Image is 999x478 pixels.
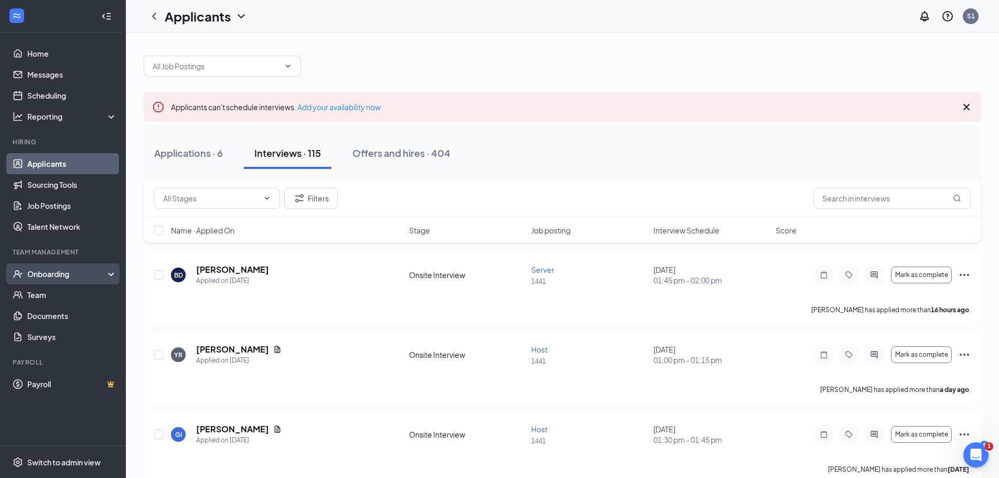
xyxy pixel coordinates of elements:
div: [DATE] [653,264,769,285]
div: 8 [980,441,989,450]
span: Mark as complete [895,431,948,438]
div: [DATE] [653,344,769,365]
button: Filter Filters [284,188,338,209]
button: Mark as complete [891,267,952,283]
h5: [PERSON_NAME] [196,264,269,275]
iframe: Intercom live chat [963,442,989,468]
input: All Stages [163,193,259,204]
div: Hiring [13,137,115,146]
div: Onboarding [27,269,108,279]
svg: ChevronDown [263,194,271,203]
span: Score [776,225,797,236]
span: 01:00 pm - 01:15 pm [653,355,769,365]
button: Mark as complete [891,426,952,443]
svg: Document [273,425,282,433]
p: [PERSON_NAME] has applied more than . [811,305,971,314]
h5: [PERSON_NAME] [196,344,269,355]
div: Onsite Interview [409,270,525,280]
a: Team [27,284,117,305]
h5: [PERSON_NAME] [196,423,269,435]
div: Payroll [13,358,115,367]
span: Name · Applied On [171,225,234,236]
span: Host [531,424,547,434]
div: Interviews · 115 [254,146,321,160]
div: Applications · 6 [154,146,223,160]
a: Surveys [27,326,117,347]
svg: Tag [843,430,855,439]
span: Server [531,265,554,274]
span: Stage [409,225,430,236]
svg: Analysis [13,111,23,122]
svg: MagnifyingGlass [953,194,961,203]
svg: ChevronLeft [148,10,160,23]
div: BD [174,271,183,280]
span: 01:45 pm - 02:00 pm [653,275,769,285]
p: 1441 [531,357,647,366]
a: Job Postings [27,195,117,216]
a: Documents [27,305,117,326]
svg: Ellipses [958,428,971,441]
span: Host [531,345,547,354]
a: PayrollCrown [27,374,117,395]
a: Applicants [27,153,117,174]
p: [PERSON_NAME] has applied more than . [828,465,971,474]
a: Talent Network [27,216,117,237]
svg: Cross [960,101,973,113]
a: Sourcing Tools [27,174,117,195]
svg: Tag [843,350,855,359]
svg: Settings [13,457,23,468]
p: [PERSON_NAME] has applied more than . [820,385,971,394]
b: [DATE] [948,465,969,473]
svg: Ellipses [958,348,971,361]
span: Interview Schedule [653,225,719,236]
h1: Applicants [165,7,231,25]
svg: ChevronDown [284,62,292,70]
svg: Collapse [101,11,112,22]
b: a day ago [940,386,969,394]
span: Mark as complete [895,271,948,279]
svg: Notifications [918,10,931,23]
span: 01:30 pm - 01:45 pm [653,434,769,445]
svg: Error [152,101,165,113]
svg: Ellipses [958,269,971,281]
button: Mark as complete [891,346,952,363]
svg: Note [818,271,830,279]
span: Applicants can't schedule interviews. [171,102,381,112]
div: Team Management [13,248,115,257]
svg: ActiveChat [868,271,880,279]
input: Search in interviews [813,188,971,209]
svg: Document [273,345,282,354]
div: S1 [967,12,975,20]
div: Applied on [DATE] [196,435,282,445]
div: Onsite Interview [409,349,525,360]
p: 1441 [531,437,647,445]
span: Mark as complete [895,351,948,358]
svg: UserCheck [13,269,23,279]
svg: WorkstreamLogo [12,10,22,21]
div: Reporting [27,111,117,122]
svg: Note [818,350,830,359]
span: Job posting [531,225,571,236]
div: Offers and hires · 404 [352,146,450,160]
a: Messages [27,64,117,85]
a: Home [27,43,117,64]
div: Onsite Interview [409,429,525,440]
svg: ActiveChat [868,430,880,439]
div: Switch to admin view [27,457,101,468]
svg: ActiveChat [868,350,880,359]
svg: Filter [293,192,306,205]
div: [DATE] [653,424,769,445]
span: 1 [985,442,993,451]
div: GI [175,430,182,439]
b: 16 hours ago [931,306,969,314]
a: Scheduling [27,85,117,106]
svg: Tag [843,271,855,279]
svg: Note [818,430,830,439]
div: Applied on [DATE] [196,355,282,366]
div: YR [174,350,182,359]
input: All Job Postings [153,60,280,72]
svg: QuestionInfo [941,10,954,23]
p: 1441 [531,277,647,286]
svg: ChevronDown [235,10,248,23]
